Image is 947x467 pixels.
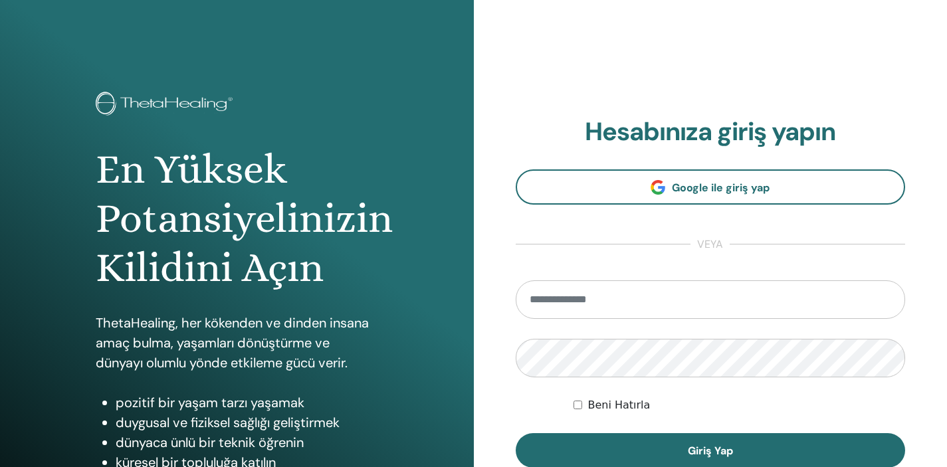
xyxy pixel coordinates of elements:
h2: Hesabınıza giriş yapın [516,117,906,147]
span: Giriş Yap [688,444,733,458]
span: veya [690,236,730,252]
label: Beni Hatırla [587,397,650,413]
span: Google ile giriş yap [672,181,770,195]
li: pozitif bir yaşam tarzı yaşamak [116,393,378,413]
li: dünyaca ünlü bir teknik öğrenin [116,432,378,452]
a: Google ile giriş yap [516,169,906,205]
h1: En Yüksek Potansiyelinizin Kilidini Açın [96,145,378,293]
div: Keep me authenticated indefinitely or until I manually logout [574,397,905,413]
p: ThetaHealing, her kökenden ve dinden insana amaç bulma, yaşamları dönüştürme ve dünyayı olumlu yö... [96,313,378,373]
li: duygusal ve fiziksel sağlığı geliştirmek [116,413,378,432]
